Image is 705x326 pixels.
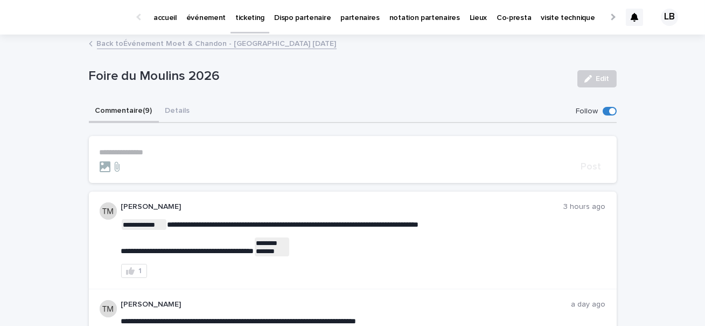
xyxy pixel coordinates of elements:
button: Details [159,100,197,123]
p: a day ago [571,300,606,309]
div: 1 [139,267,142,275]
p: [PERSON_NAME] [121,300,571,309]
p: 3 hours ago [564,202,606,212]
a: Back toÉvénement Moet & Chandon - [GEOGRAPHIC_DATA] [DATE] [97,37,337,49]
p: Follow [576,107,598,116]
button: 1 [121,264,147,278]
div: LB [661,9,678,26]
p: Foire du Moulins 2026 [89,69,569,84]
span: Edit [596,75,610,83]
p: [PERSON_NAME] [121,202,564,212]
img: Ls34BcGeRexTGTNfXpUC [22,6,126,28]
button: Commentaire (9) [89,100,159,123]
span: Post [581,162,602,172]
button: Edit [577,70,617,87]
button: Post [577,162,606,172]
